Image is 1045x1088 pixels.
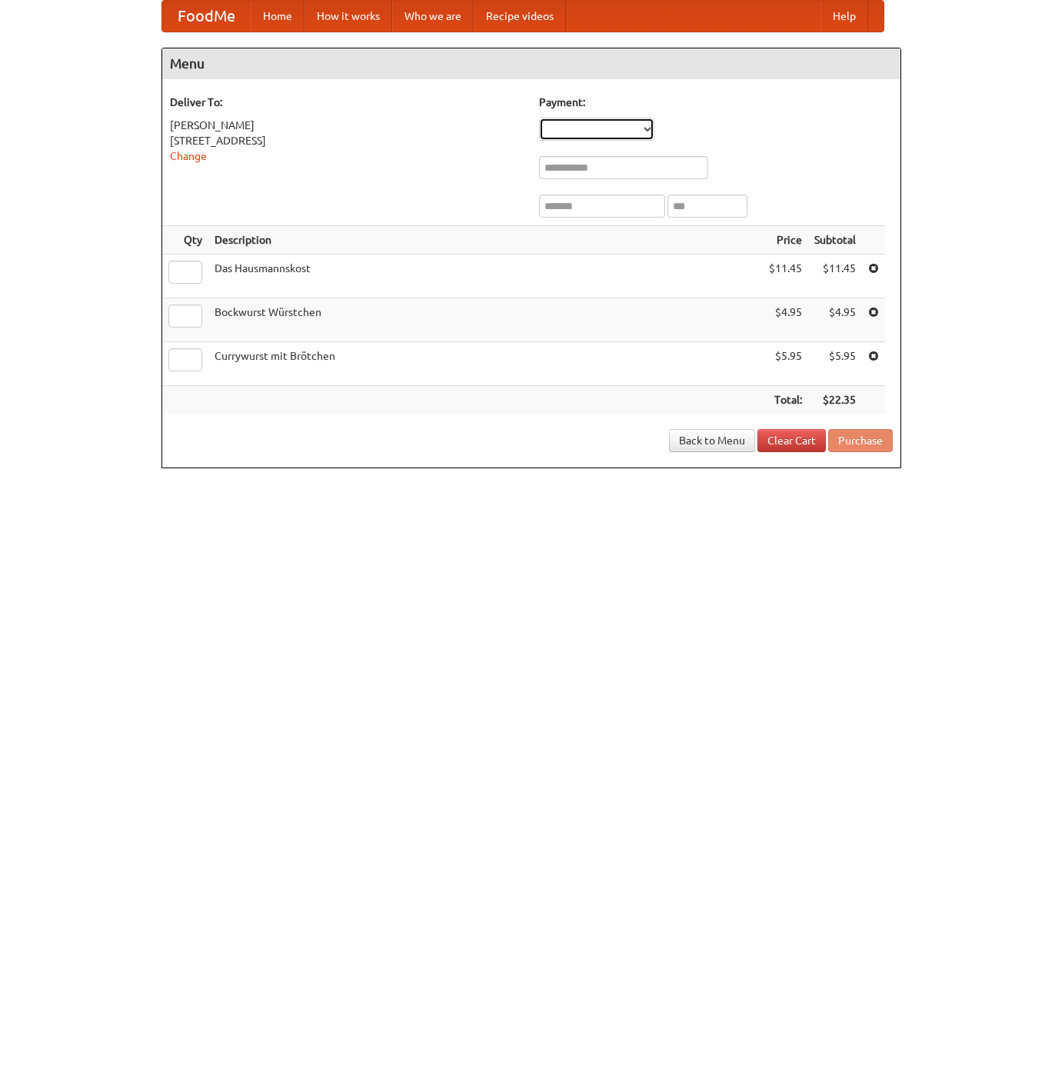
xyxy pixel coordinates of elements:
[208,298,763,342] td: Bockwurst Würstchen
[162,48,900,79] h4: Menu
[162,226,208,255] th: Qty
[808,342,862,386] td: $5.95
[763,342,808,386] td: $5.95
[170,133,524,148] div: [STREET_ADDRESS]
[251,1,305,32] a: Home
[162,1,251,32] a: FoodMe
[170,150,207,162] a: Change
[808,255,862,298] td: $11.45
[208,342,763,386] td: Currywurst mit Brötchen
[808,298,862,342] td: $4.95
[208,255,763,298] td: Das Hausmannskost
[170,95,524,110] h5: Deliver To:
[539,95,893,110] h5: Payment:
[170,118,524,133] div: [PERSON_NAME]
[820,1,868,32] a: Help
[669,429,755,452] a: Back to Menu
[763,226,808,255] th: Price
[808,226,862,255] th: Subtotal
[474,1,566,32] a: Recipe videos
[757,429,826,452] a: Clear Cart
[392,1,474,32] a: Who we are
[763,386,808,414] th: Total:
[305,1,392,32] a: How it works
[808,386,862,414] th: $22.35
[208,226,763,255] th: Description
[763,255,808,298] td: $11.45
[763,298,808,342] td: $4.95
[828,429,893,452] button: Purchase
